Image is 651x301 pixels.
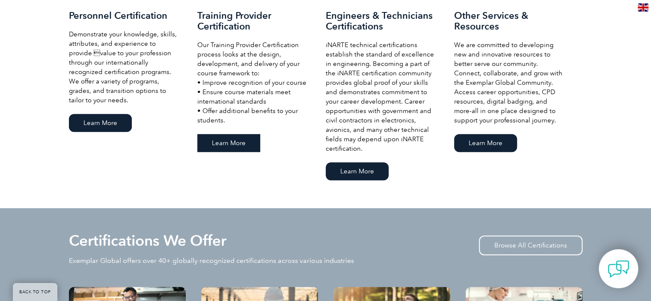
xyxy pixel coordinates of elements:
[326,162,389,180] a: Learn More
[69,30,180,105] p: Demonstrate your knowledge, skills, attributes, and experience to provide value to your professi...
[608,258,629,280] img: contact-chat.png
[638,3,648,12] img: en
[69,234,226,247] h2: Certifications We Offer
[326,40,437,153] p: iNARTE technical certifications establish the standard of excellence in engineering. Becoming a p...
[69,256,354,265] p: Exemplar Global offers over 40+ globally recognized certifications across various industries
[197,40,309,125] p: Our Training Provider Certification process looks at the design, development, and delivery of you...
[197,134,260,152] a: Learn More
[454,134,517,152] a: Learn More
[13,283,57,301] a: BACK TO TOP
[454,40,565,125] p: We are committed to developing new and innovative resources to better serve our community. Connec...
[479,235,583,255] a: Browse All Certifications
[69,10,180,21] h3: Personnel Certification
[326,10,437,32] h3: Engineers & Technicians Certifications
[69,114,132,132] a: Learn More
[197,10,309,32] h3: Training Provider Certification
[454,10,565,32] h3: Other Services & Resources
